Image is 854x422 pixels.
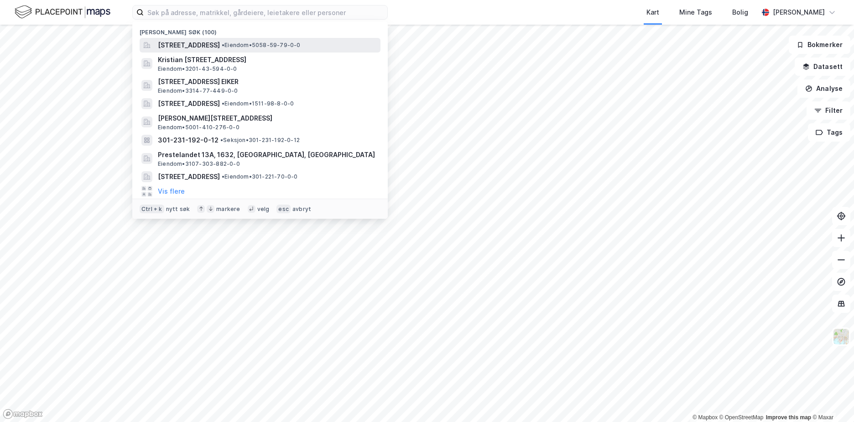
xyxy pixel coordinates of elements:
[766,414,811,421] a: Improve this map
[158,186,185,197] button: Vis flere
[222,173,298,180] span: Eiendom • 301-221-70-0-0
[158,124,240,131] span: Eiendom • 5001-410-276-0-0
[807,101,850,120] button: Filter
[222,100,224,107] span: •
[158,135,219,146] span: 301-231-192-0-12
[693,414,718,421] a: Mapbox
[222,42,224,48] span: •
[158,40,220,51] span: [STREET_ADDRESS]
[158,76,377,87] span: [STREET_ADDRESS] EIKER
[220,137,223,143] span: •
[222,42,301,49] span: Eiendom • 5058-59-79-0-0
[132,21,388,38] div: [PERSON_NAME] søk (100)
[719,414,764,421] a: OpenStreetMap
[158,87,238,95] span: Eiendom • 3314-77-449-0-0
[158,65,237,73] span: Eiendom • 3201-43-594-0-0
[833,328,850,345] img: Z
[292,206,311,213] div: avbryt
[158,54,377,65] span: Kristian [STREET_ADDRESS]
[158,149,377,160] span: Prestelandet 13A, 1632, [GEOGRAPHIC_DATA], [GEOGRAPHIC_DATA]
[220,137,300,144] span: Seksjon • 301-231-192-0-12
[15,4,110,20] img: logo.f888ab2527a4732fd821a326f86c7f29.svg
[276,205,291,214] div: esc
[257,206,270,213] div: velg
[140,205,164,214] div: Ctrl + k
[797,79,850,98] button: Analyse
[808,123,850,142] button: Tags
[158,98,220,109] span: [STREET_ADDRESS]
[158,113,377,124] span: [PERSON_NAME][STREET_ADDRESS]
[795,58,850,76] button: Datasett
[679,7,712,18] div: Mine Tags
[808,378,854,422] iframe: Chat Widget
[144,5,387,19] input: Søk på adresse, matrikkel, gårdeiere, leietakere eller personer
[732,7,748,18] div: Bolig
[222,100,294,107] span: Eiendom • 1511-98-8-0-0
[646,7,659,18] div: Kart
[222,173,224,180] span: •
[216,206,240,213] div: markere
[166,206,190,213] div: nytt søk
[3,409,43,419] a: Mapbox homepage
[158,160,240,168] span: Eiendom • 3107-303-882-0-0
[773,7,825,18] div: [PERSON_NAME]
[158,171,220,182] span: [STREET_ADDRESS]
[789,36,850,54] button: Bokmerker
